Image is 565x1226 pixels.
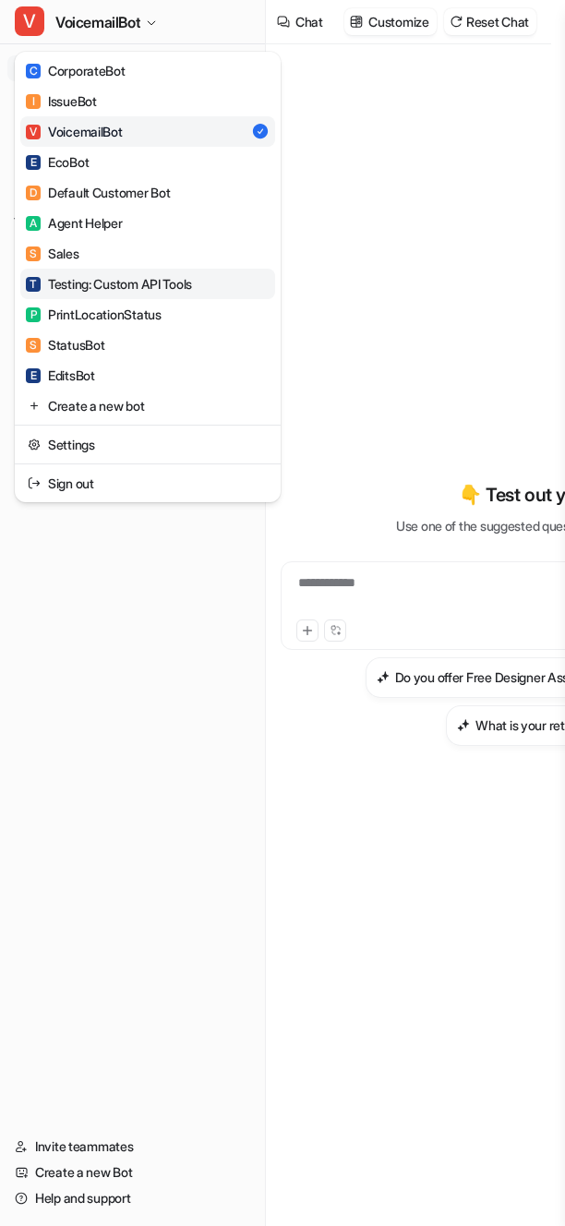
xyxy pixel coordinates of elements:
[20,429,275,460] a: Settings
[26,64,41,78] span: C
[26,335,104,355] div: StatusBot
[55,9,140,35] span: VoicemailBot
[26,213,123,233] div: Agent Helper
[26,152,89,172] div: EcoBot
[26,125,41,139] span: V
[28,396,41,415] img: reset
[26,305,162,324] div: PrintLocationStatus
[15,6,44,36] span: V
[20,391,275,421] a: Create a new bot
[26,94,41,109] span: I
[26,91,97,111] div: IssueBot
[26,307,41,322] span: P
[28,474,41,493] img: reset
[26,368,41,383] span: E
[26,366,95,385] div: EditsBot
[26,246,41,261] span: S
[15,52,281,502] div: VVoicemailBot
[26,61,126,80] div: CorporateBot
[26,277,41,292] span: T
[26,186,41,200] span: D
[26,274,192,294] div: Testing: Custom API Tools
[28,435,41,454] img: reset
[26,244,79,263] div: Sales
[26,216,41,231] span: A
[20,468,275,499] a: Sign out
[26,338,41,353] span: S
[26,183,170,202] div: Default Customer Bot
[26,155,41,170] span: E
[26,122,123,141] div: VoicemailBot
